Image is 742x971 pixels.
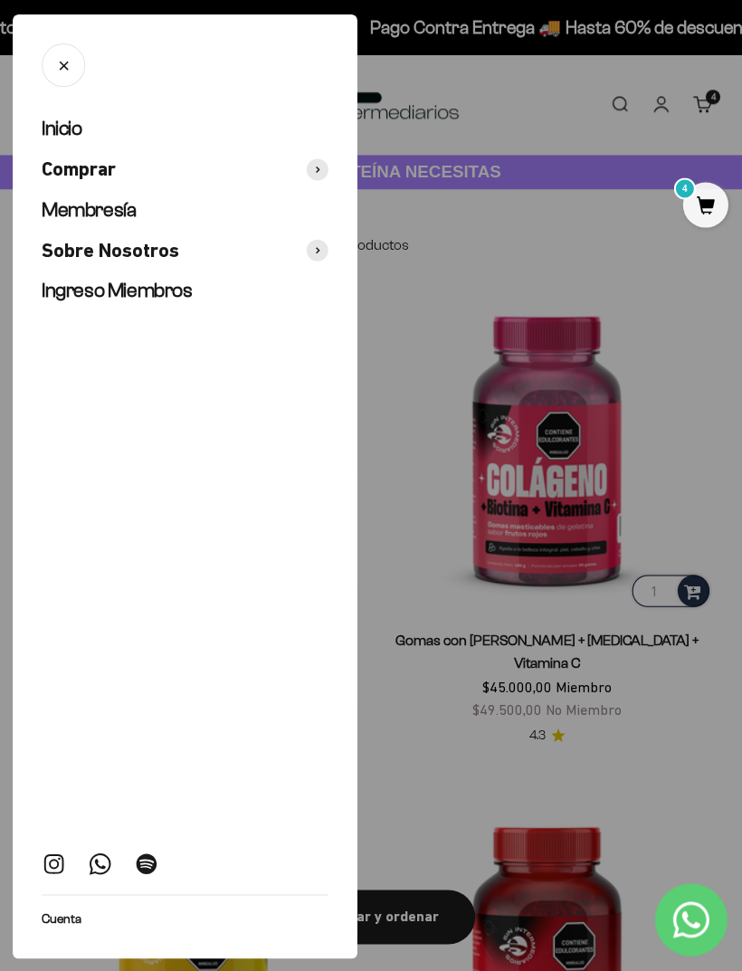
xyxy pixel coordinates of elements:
span: Sobre Nosotros [43,237,181,263]
a: Inicio [43,116,329,142]
a: Ingreso Miembros [43,277,329,303]
span: Membresía [43,197,138,220]
a: 4 [683,196,728,216]
a: Síguenos en Spotify [136,850,160,874]
a: Membresía [43,196,329,223]
mark: 4 [674,177,696,199]
a: Síguenos en WhatsApp [90,850,114,874]
button: Comprar [43,157,329,183]
button: Sobre Nosotros [43,237,329,263]
span: Inicio [43,117,83,139]
a: Síguenos en Instagram [43,850,68,874]
a: Cuenta [43,908,83,928]
span: Comprar [43,157,118,183]
button: Cerrar [43,43,87,87]
span: Ingreso Miembros [43,278,194,300]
